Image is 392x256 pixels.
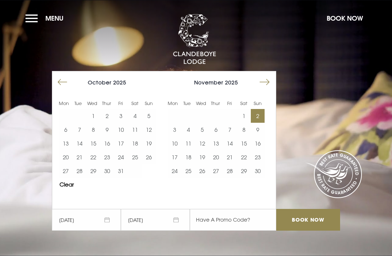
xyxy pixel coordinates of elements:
[181,150,195,164] td: Choose Tuesday, November 18, 2025 as your end date.
[59,123,73,137] td: Choose Monday, October 6, 2025 as your end date.
[73,164,86,178] td: Choose Tuesday, October 28, 2025 as your end date.
[251,150,265,164] td: Choose Sunday, November 23, 2025 as your end date.
[73,123,86,137] td: Choose Tuesday, October 7, 2025 as your end date.
[195,150,209,164] button: 19
[73,164,86,178] button: 28
[114,109,128,123] td: Choose Friday, October 3, 2025 as your end date.
[100,164,114,178] td: Choose Thursday, October 30, 2025 as your end date.
[195,123,209,137] td: Choose Wednesday, November 5, 2025 as your end date.
[114,123,128,137] td: Choose Friday, October 10, 2025 as your end date.
[237,109,251,123] td: Choose Saturday, November 1, 2025 as your end date.
[86,123,100,137] td: Choose Wednesday, October 8, 2025 as your end date.
[73,150,86,164] td: Choose Tuesday, October 21, 2025 as your end date.
[251,164,265,178] td: Choose Sunday, November 30, 2025 as your end date.
[209,123,223,137] td: Choose Thursday, November 6, 2025 as your end date.
[114,137,128,150] button: 17
[114,150,128,164] button: 24
[237,123,251,137] td: Choose Saturday, November 8, 2025 as your end date.
[258,75,271,89] button: Move forward to switch to the next month.
[86,150,100,164] td: Choose Wednesday, October 22, 2025 as your end date.
[195,150,209,164] td: Choose Wednesday, November 19, 2025 as your end date.
[181,137,195,150] button: 11
[195,137,209,150] td: Choose Wednesday, November 12, 2025 as your end date.
[276,209,340,231] input: Book Now
[195,164,209,178] button: 26
[142,123,156,137] button: 12
[128,137,142,150] button: 18
[237,123,251,137] button: 8
[168,164,181,178] td: Choose Monday, November 24, 2025 as your end date.
[223,123,237,137] td: Choose Friday, November 7, 2025 as your end date.
[209,137,223,150] td: Choose Thursday, November 13, 2025 as your end date.
[223,150,237,164] button: 21
[59,164,73,178] td: Choose Monday, October 27, 2025 as your end date.
[114,164,128,178] button: 31
[114,150,128,164] td: Choose Friday, October 24, 2025 as your end date.
[251,137,265,150] button: 16
[60,182,74,187] button: Clear
[181,164,195,178] button: 25
[209,150,223,164] td: Choose Thursday, November 20, 2025 as your end date.
[142,123,156,137] td: Choose Sunday, October 12, 2025 as your end date.
[128,109,142,123] td: Choose Saturday, October 4, 2025 as your end date.
[100,123,114,137] button: 9
[237,164,251,178] button: 29
[195,123,209,137] button: 5
[142,137,156,150] td: Choose Sunday, October 19, 2025 as your end date.
[223,150,237,164] td: Choose Friday, November 21, 2025 as your end date.
[86,150,100,164] button: 22
[195,164,209,178] td: Choose Wednesday, November 26, 2025 as your end date.
[59,137,73,150] td: Choose Monday, October 13, 2025 as your end date.
[195,137,209,150] button: 12
[173,14,216,65] img: Clandeboye Lodge
[86,123,100,137] button: 8
[73,137,86,150] button: 14
[237,150,251,164] td: Choose Saturday, November 22, 2025 as your end date.
[237,137,251,150] button: 15
[25,11,67,26] button: Menu
[86,164,100,178] td: Choose Wednesday, October 29, 2025 as your end date.
[181,164,195,178] td: Choose Tuesday, November 25, 2025 as your end date.
[181,123,195,137] td: Choose Tuesday, November 4, 2025 as your end date.
[251,109,265,123] td: Selected. Sunday, November 2, 2025
[86,137,100,150] button: 15
[100,150,114,164] button: 23
[128,150,142,164] button: 25
[142,109,156,123] td: Choose Sunday, October 5, 2025 as your end date.
[142,109,156,123] button: 5
[168,123,181,137] td: Choose Monday, November 3, 2025 as your end date.
[100,150,114,164] td: Choose Thursday, October 23, 2025 as your end date.
[251,150,265,164] button: 23
[128,123,142,137] button: 11
[73,150,86,164] button: 21
[59,137,73,150] button: 13
[223,123,237,137] button: 7
[237,137,251,150] td: Choose Saturday, November 15, 2025 as your end date.
[86,164,100,178] button: 29
[237,109,251,123] button: 1
[56,75,69,89] button: Move backward to switch to the previous month.
[86,137,100,150] td: Choose Wednesday, October 15, 2025 as your end date.
[114,109,128,123] button: 3
[100,137,114,150] button: 16
[73,123,86,137] button: 7
[100,137,114,150] td: Choose Thursday, October 16, 2025 as your end date.
[128,123,142,137] td: Choose Saturday, October 11, 2025 as your end date.
[114,123,128,137] button: 10
[88,79,111,85] span: October
[225,79,238,85] span: 2025
[59,150,73,164] td: Choose Monday, October 20, 2025 as your end date.
[181,137,195,150] td: Choose Tuesday, November 11, 2025 as your end date.
[209,164,223,178] button: 27
[45,14,64,22] span: Menu
[209,164,223,178] td: Choose Thursday, November 27, 2025 as your end date.
[100,164,114,178] button: 30
[52,209,121,231] span: [DATE]
[223,137,237,150] button: 14
[168,164,181,178] button: 24
[323,11,367,26] button: Book Now
[100,123,114,137] td: Choose Thursday, October 9, 2025 as your end date.
[121,209,190,231] span: [DATE]
[114,137,128,150] td: Choose Friday, October 17, 2025 as your end date.
[251,123,265,137] button: 9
